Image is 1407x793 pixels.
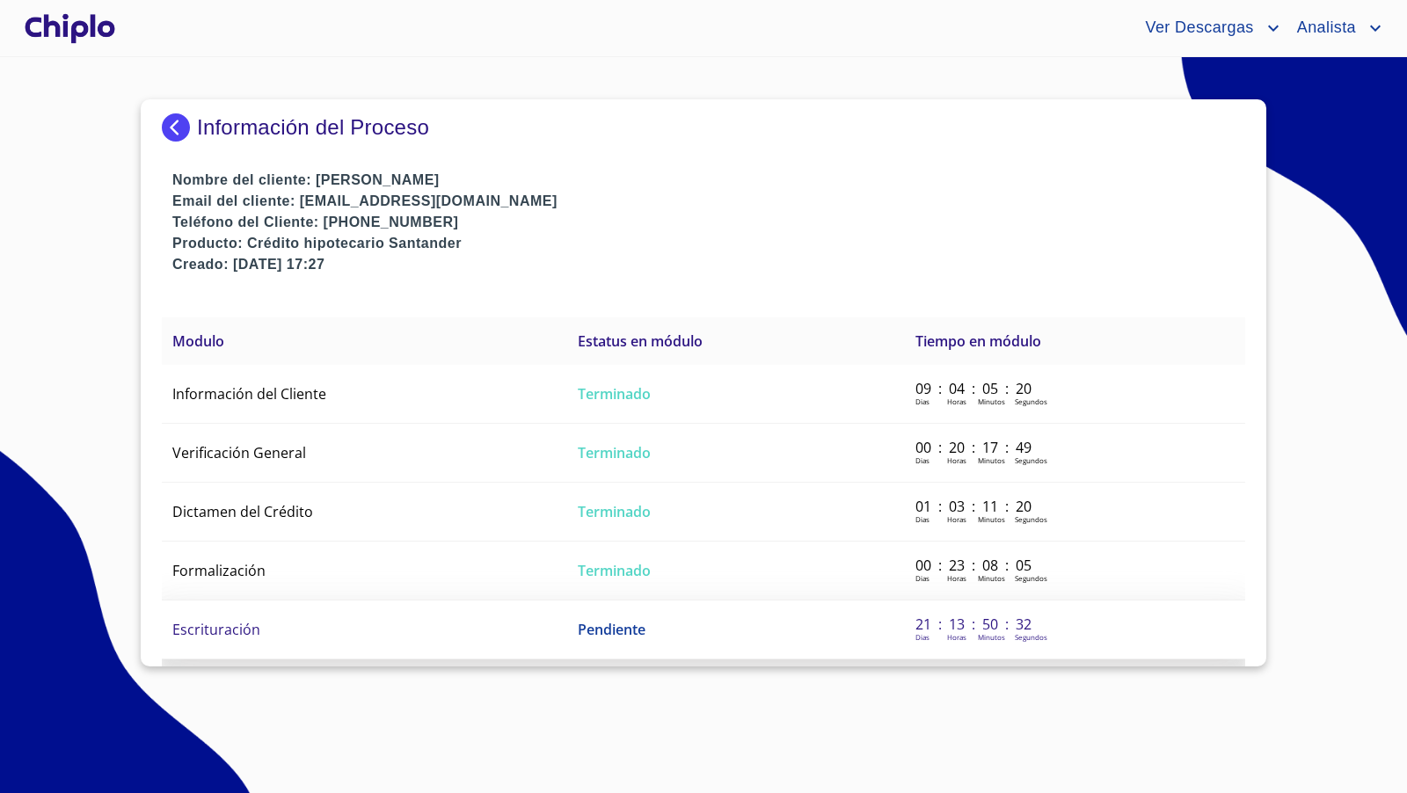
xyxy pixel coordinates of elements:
div: Información del Proceso [162,113,1245,142]
p: Teléfono del Cliente: [PHONE_NUMBER] [172,212,1245,233]
span: Modulo [172,331,224,351]
span: Analista [1284,14,1365,42]
span: Terminado [578,561,651,580]
p: Horas [947,514,966,524]
p: Dias [915,396,929,406]
p: Horas [947,455,966,465]
span: Terminado [578,502,651,521]
span: Información del Cliente [172,384,326,404]
p: 00 : 20 : 17 : 49 [915,438,1034,457]
span: Ver Descargas [1132,14,1262,42]
p: Creado: [DATE] 17:27 [172,254,1245,275]
button: account of current user [1284,14,1386,42]
p: Dias [915,514,929,524]
p: 09 : 04 : 05 : 20 [915,379,1034,398]
p: 21 : 13 : 50 : 32 [915,615,1034,634]
p: Segundos [1015,573,1047,583]
span: Estatus en módulo [578,331,703,351]
p: Nombre del cliente: [PERSON_NAME] [172,170,1245,191]
span: Pendiente [578,620,645,639]
p: Minutos [978,455,1005,465]
p: 01 : 03 : 11 : 20 [915,497,1034,516]
span: Formalización [172,561,266,580]
span: Terminado [578,384,651,404]
span: Verificación General [172,443,306,462]
p: Información del Proceso [197,115,429,140]
p: Minutos [978,573,1005,583]
span: Terminado [578,443,651,462]
p: Minutos [978,632,1005,642]
span: Tiempo en módulo [915,331,1041,351]
img: Docupass spot blue [162,113,197,142]
span: Dictamen del Crédito [172,502,313,521]
p: Horas [947,396,966,406]
p: Segundos [1015,514,1047,524]
button: account of current user [1132,14,1283,42]
p: 00 : 23 : 08 : 05 [915,556,1034,575]
p: Horas [947,632,966,642]
p: Minutos [978,514,1005,524]
p: Segundos [1015,455,1047,465]
p: Dias [915,632,929,642]
p: Email del cliente: [EMAIL_ADDRESS][DOMAIN_NAME] [172,191,1245,212]
p: Horas [947,573,966,583]
p: Minutos [978,396,1005,406]
p: Dias [915,455,929,465]
p: Producto: Crédito hipotecario Santander [172,233,1245,254]
p: Segundos [1015,396,1047,406]
p: Segundos [1015,632,1047,642]
span: Escrituración [172,620,260,639]
p: Dias [915,573,929,583]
